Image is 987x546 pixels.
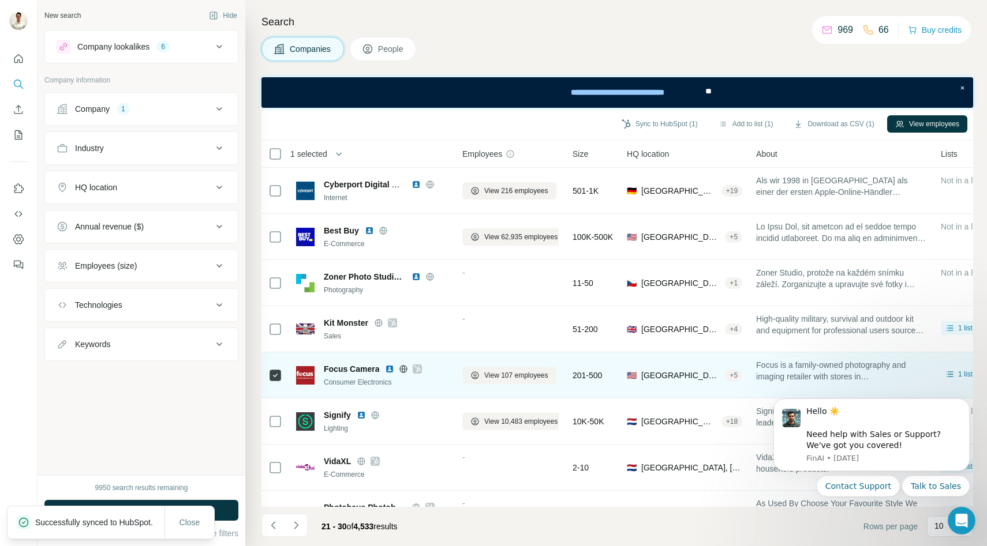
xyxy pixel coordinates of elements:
[641,370,720,381] span: [GEOGRAPHIC_DATA], [US_STATE]
[324,409,351,421] span: Signify
[725,324,742,334] div: + 4
[462,499,465,508] span: -
[324,469,448,480] div: E-Commerce
[641,323,720,335] span: [GEOGRAPHIC_DATA], [GEOGRAPHIC_DATA][PERSON_NAME]
[627,323,637,335] span: 🇬🇧
[45,330,238,358] button: Keywords
[201,7,245,24] button: Hide
[462,228,566,246] button: View 62,935 employees
[484,416,558,427] span: View 10,483 employees
[296,366,315,385] img: Logo of Focus Camera
[573,185,599,197] span: 501-1K
[484,232,558,242] span: View 62,935 employees
[9,204,28,224] button: Use Surfe API
[908,22,962,38] button: Buy credits
[725,278,742,288] div: + 1
[121,504,162,516] span: Run search
[786,115,882,133] button: Download as CSV (1)
[9,254,28,275] button: Feedback
[353,522,373,531] span: 4,533
[75,338,110,350] div: Keywords
[725,370,742,381] div: + 5
[45,134,238,162] button: Industry
[756,221,927,244] span: Lo Ipsu Dol, sit ametcon ad el seddoe tempo incidid utlaboreet. Do ma aliq en adminimven qui nost...
[462,453,465,462] span: -
[324,180,428,189] span: Cyberport Digital Outfitters
[573,462,589,473] span: 2-10
[261,77,973,108] iframe: Banner
[756,384,987,540] iframe: Intercom notifications message
[296,182,315,200] img: Logo of Cyberport Digital Outfitters
[75,182,117,193] div: HQ location
[365,226,374,235] img: LinkedIn logo
[462,314,465,323] span: -
[641,277,720,289] span: [GEOGRAPHIC_DATA], okres [GEOGRAPHIC_DATA], [GEOGRAPHIC_DATA] Region
[378,43,405,55] span: People
[324,285,448,295] div: Photography
[958,323,973,333] span: 1 list
[171,512,208,533] button: Close
[347,522,354,531] span: of
[941,222,981,231] span: Not in a list
[627,277,637,289] span: 🇨🇿
[45,95,238,123] button: Company1
[462,367,556,384] button: View 107 employees
[285,514,308,537] button: Navigate to next page
[573,370,602,381] span: 201-500
[941,268,981,277] span: Not in a list
[75,221,144,232] div: Annual revenue ($)
[627,416,637,427] span: 🇳🇱
[261,514,285,537] button: Navigate to previous page
[290,148,327,160] span: 1 selected
[627,462,637,473] span: 🇳🇱
[756,148,777,160] span: About
[711,115,782,133] button: Add to list (1)
[385,364,394,374] img: LinkedIn logo
[721,416,742,427] div: + 18
[75,142,104,154] div: Industry
[180,517,200,528] span: Close
[958,369,973,379] span: 1 list
[9,99,28,120] button: Enrich CSV
[324,225,359,236] span: Best Buy
[296,412,315,431] img: Logo of Signify
[573,231,613,243] span: 100K-500K
[156,42,170,52] div: 6
[44,500,238,521] button: Run search
[75,260,137,272] div: Employees (size)
[324,503,418,512] span: Photohaus Photobooths
[462,268,465,277] span: -
[641,231,720,243] span: [GEOGRAPHIC_DATA], [GEOGRAPHIC_DATA]
[321,522,347,531] span: 21 - 30
[9,229,28,250] button: Dashboard
[878,23,889,37] p: 66
[573,323,598,335] span: 51-200
[296,228,315,246] img: Logo of Best Buy
[44,10,81,21] div: New search
[44,75,238,85] p: Company information
[838,23,853,37] p: 969
[45,252,238,280] button: Employees (size)
[627,231,637,243] span: 🇺🇸
[627,185,637,197] span: 🇩🇪
[484,186,548,196] span: View 216 employees
[412,180,421,189] img: LinkedIn logo
[887,115,967,133] button: View employees
[9,125,28,145] button: My lists
[9,12,28,30] img: Avatar
[321,522,398,531] span: results
[324,239,448,249] div: E-Commerce
[324,331,448,341] div: Sales
[641,185,717,197] span: [GEOGRAPHIC_DATA], [GEOGRAPHIC_DATA]|[GEOGRAPHIC_DATA]|[GEOGRAPHIC_DATA]
[941,176,981,185] span: Not in a list
[756,359,927,382] span: Focus is a family-owned photography and imaging retailer with stores in [GEOGRAPHIC_DATA], [US_ST...
[721,186,742,196] div: + 19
